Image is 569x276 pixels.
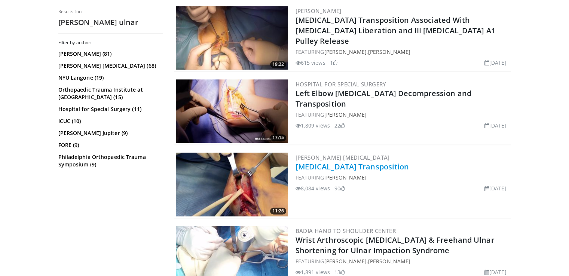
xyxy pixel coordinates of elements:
a: Wrist Arthroscopic [MEDICAL_DATA] & Freehand Ulnar Shortening for Ulnar Impaction Syndrome [296,235,495,255]
a: [PERSON_NAME] [368,258,410,265]
li: 1 [330,59,337,67]
span: 17:15 [270,134,286,141]
a: [MEDICAL_DATA] Transposition [296,162,409,172]
div: FEATURING [296,111,510,119]
h3: Filter by author: [58,40,163,46]
a: BADIA Hand to Shoulder Center [296,227,396,234]
a: [PERSON_NAME] [324,111,366,118]
li: 1,809 views [296,122,330,129]
img: 4c3c6f75-4af4-4fa2-bff6-d5a560996c15.300x170_q85_crop-smart_upscale.jpg [176,153,288,216]
a: NYU Langone (19) [58,74,161,82]
h2: [PERSON_NAME] ulnar [58,18,163,27]
a: FORE (9) [58,141,161,149]
a: [PERSON_NAME] [MEDICAL_DATA] [296,154,390,161]
div: FEATURING [296,174,510,181]
div: FEATURING , [296,257,510,265]
a: Orthopaedic Trauma Institute at [GEOGRAPHIC_DATA] (15) [58,86,161,101]
a: [PERSON_NAME] [324,174,366,181]
span: 19:22 [270,61,286,68]
a: 19:22 [176,6,288,70]
li: 1,891 views [296,268,330,276]
a: Left Elbow [MEDICAL_DATA] Decompression and Transposition [296,88,471,109]
li: 13 [334,268,345,276]
li: [DATE] [484,268,507,276]
a: Philadelphia Orthopaedic Trauma Symposium (9) [58,153,161,168]
img: 21c91b7f-9d82-4a02-93c1-9e5d2e2a91bb.300x170_q85_crop-smart_upscale.jpg [176,79,288,143]
a: [PERSON_NAME] [324,258,366,265]
p: Results for: [58,9,163,15]
li: 615 views [296,59,325,67]
div: FEATURING , [296,48,510,56]
a: [PERSON_NAME] [368,48,410,55]
a: [MEDICAL_DATA] Transposition Associated With [MEDICAL_DATA] Liberation and III [MEDICAL_DATA] A1 ... [296,15,495,46]
li: 22 [334,122,345,129]
a: Hospital for Special Surgery [296,80,386,88]
span: 11:26 [270,208,286,214]
a: [PERSON_NAME] [MEDICAL_DATA] (68) [58,62,161,70]
li: [DATE] [484,59,507,67]
a: 17:15 [176,79,288,143]
a: [PERSON_NAME] [296,7,342,15]
li: 90 [334,184,345,192]
li: [DATE] [484,122,507,129]
a: Hospital for Special Surgery (11) [58,105,161,113]
a: 11:26 [176,153,288,216]
a: [PERSON_NAME] Jupiter (9) [58,129,161,137]
li: 8,084 views [296,184,330,192]
img: 0849c8be-74e2-47df-9cf8-b2f0f6d591d2.300x170_q85_crop-smart_upscale.jpg [176,6,288,70]
a: ICUC (10) [58,117,161,125]
li: [DATE] [484,184,507,192]
a: [PERSON_NAME] (81) [58,50,161,58]
a: [PERSON_NAME] [324,48,366,55]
